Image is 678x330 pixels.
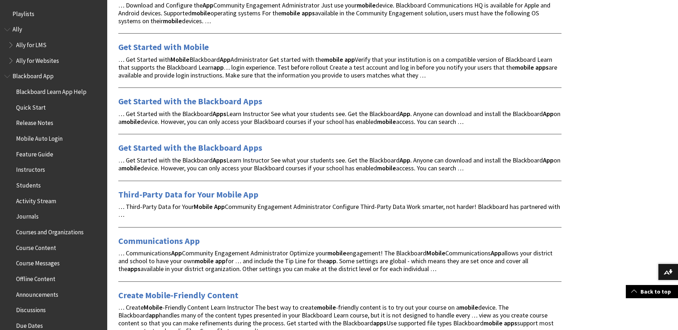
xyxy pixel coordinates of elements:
[302,9,315,17] strong: apps
[400,156,410,164] strong: App
[213,110,226,118] strong: Apps
[16,257,60,267] span: Course Messages
[16,226,84,236] span: Courses and Organizations
[118,41,209,53] a: Get Started with Mobile
[13,70,54,80] span: Blackboard App
[281,9,300,17] strong: mobile
[118,110,560,126] span: … Get Started with the Blackboard Learn Instructor See what your students see. Get the Blackboard...
[220,55,231,64] strong: App
[535,63,549,71] strong: apps
[163,17,182,25] strong: mobile
[515,63,534,71] strong: mobile
[118,189,258,200] a: Third-Party Data for Your Mobile App
[400,110,410,118] strong: App
[213,63,224,71] strong: app
[626,285,678,298] a: Back to top
[170,55,189,64] strong: Mobile
[326,257,336,265] strong: app
[16,55,59,64] span: Ally for Websites
[127,265,140,273] strong: apps
[118,235,200,247] a: Communications App
[118,156,560,172] span: … Get Started with the Blackboard Learn Instructor See what your students see. Get the Blackboard...
[16,148,53,158] span: Feature Guide
[13,24,22,33] span: Ally
[144,303,163,311] strong: Mobile
[16,320,43,329] span: Due Dates
[195,257,214,265] strong: mobile
[543,156,554,164] strong: App
[327,249,346,257] strong: mobile
[118,1,550,25] span: … Download and Configure the Community Engagement Administrator Just use your device. Blackboard ...
[357,1,376,9] strong: mobile
[213,156,226,164] strong: Apps
[16,86,86,95] span: Blackboard Learn App Help
[16,39,46,49] span: Ally for LMS
[122,117,140,126] strong: mobile
[16,101,46,111] span: Quick Start
[122,164,140,172] strong: mobile
[118,290,238,301] a: Create Mobile-Friendly Content
[16,164,45,174] span: Instructors
[214,202,225,211] strong: App
[16,132,63,142] span: Mobile Auto Login
[504,319,517,327] strong: apps
[118,202,560,219] span: … Third-Party Data for Your Community Engagement Administrator Configure Third-Party Data Work sm...
[4,24,103,67] nav: Book outline for Anthology Ally Help
[345,55,355,64] strong: app
[426,249,445,257] strong: Mobile
[324,55,343,64] strong: mobile
[194,202,213,211] strong: Mobile
[377,164,396,172] strong: mobile
[13,8,34,17] span: Playlists
[171,249,182,257] strong: App
[16,195,56,205] span: Activity Stream
[459,303,478,311] strong: mobile
[118,55,557,79] span: … Get Started with Blackboard Administrator Get started with the Verify that your institution is ...
[16,242,56,251] span: Course Content
[16,273,55,282] span: Offline Content
[484,319,503,327] strong: mobile
[215,257,226,265] strong: app
[491,249,501,257] strong: App
[192,9,211,17] strong: mobile
[4,8,103,20] nav: Book outline for Playlists
[16,211,39,220] span: Journals
[16,179,41,189] span: Students
[118,96,262,107] a: Get Started with the Blackboard Apps
[373,319,386,327] strong: apps
[118,249,553,273] span: … Communications Community Engagement Administrator Optimize your engagement! The Blackboard Comm...
[16,117,53,127] span: Release Notes
[203,1,213,9] strong: App
[377,117,396,126] strong: mobile
[317,303,336,311] strong: mobile
[16,289,58,298] span: Announcements
[149,311,159,319] strong: app
[118,142,262,154] a: Get Started with the Blackboard Apps
[16,304,46,314] span: Discussions
[543,110,554,118] strong: App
